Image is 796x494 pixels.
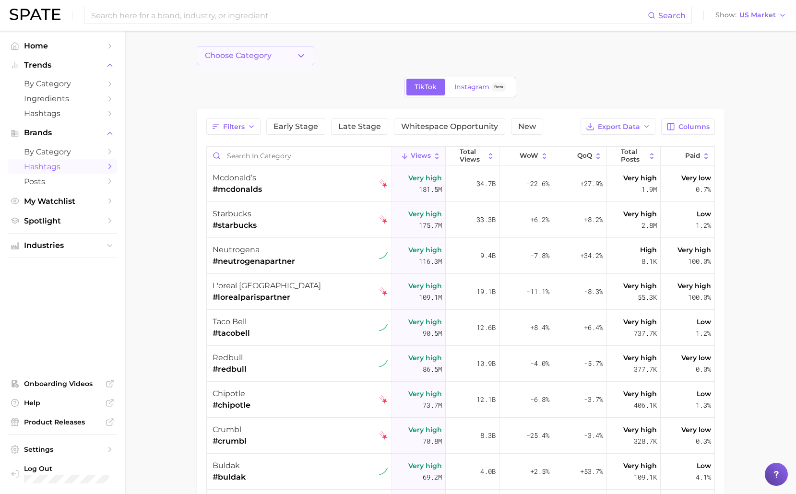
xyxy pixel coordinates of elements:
span: Very high [623,424,657,435]
span: Brands [24,129,101,137]
span: taco bell [213,317,247,326]
span: My Watchlist [24,197,101,206]
a: Help [8,396,117,410]
span: mcdonald’s [213,173,256,182]
span: 73.7m [423,400,442,411]
span: 0.7% [696,184,711,195]
span: Help [24,399,101,407]
button: crumbl#crumbltiktok falling starVery high70.8m8.3b-25.4%-3.4%Very high328.7kVery low0.3% [207,418,714,454]
span: 12.1b [476,394,496,405]
button: Brands [8,126,117,140]
span: Very high [408,280,442,292]
a: InstagramBeta [446,79,514,95]
span: crumbl [213,425,241,434]
span: by Category [24,79,101,88]
span: +34.2% [580,250,603,261]
span: -5.7% [584,358,603,369]
span: +53.7% [580,466,603,477]
span: 4.0b [480,466,496,477]
span: 2.8m [642,220,657,231]
a: Hashtags [8,159,117,174]
button: ShowUS Market [713,9,789,22]
span: Trends [24,61,101,70]
span: 109.1m [419,292,442,303]
span: Very low [681,424,711,435]
span: 33.3b [476,214,496,225]
img: tiktok sustained riser [379,251,388,260]
span: 4.1% [696,471,711,483]
span: #neutrogenapartner [213,256,295,267]
span: 70.8m [423,435,442,447]
span: Ingredients [24,94,101,103]
span: 19.1b [476,286,496,297]
span: Product Releases [24,418,101,426]
span: 90.5m [423,328,442,339]
span: #tacobell [213,328,250,339]
button: taco bell#tacobelltiktok sustained riserVery high90.5m12.6b+8.4%+6.4%Very high737.7kLow1.2% [207,310,714,346]
span: Whitespace Opportunity [401,123,498,130]
span: Very high [677,280,711,292]
span: #mcdonalds [213,184,262,195]
button: WoW [499,147,553,165]
span: Low [697,316,711,328]
span: Low [697,388,711,400]
a: by Category [8,144,117,159]
button: Columns [661,118,714,135]
span: Very low [681,352,711,364]
span: Very high [677,244,711,256]
span: -8.3% [584,286,603,297]
span: 1.2% [696,328,711,339]
img: tiktok falling star [379,215,388,224]
span: 86.5m [423,364,442,375]
span: #lorealparispartner [213,292,321,303]
span: Spotlight [24,216,101,225]
button: Export Data [581,118,655,135]
span: Export Data [598,123,640,131]
button: redbull#redbulltiktok sustained riserVery high86.5m10.9b-4.0%-5.7%Very high377.7kVery low0.0% [207,346,714,382]
span: Beta [494,83,503,91]
span: QoQ [577,152,592,160]
a: Home [8,38,117,53]
span: US Market [739,12,776,18]
span: Very high [623,280,657,292]
span: Early Stage [273,123,318,130]
span: New [518,123,536,130]
span: Hashtags [24,162,101,171]
span: 34.7b [476,178,496,189]
span: by Category [24,147,101,156]
span: Log Out [24,464,109,473]
span: Very high [408,208,442,220]
span: 377.7k [634,364,657,375]
span: Instagram [454,83,489,91]
button: Filters [206,118,261,135]
span: l'oreal [GEOGRAPHIC_DATA] [213,281,321,290]
span: 9.4b [480,250,496,261]
span: #chipotle [213,400,250,411]
span: Very high [623,172,657,184]
span: #crumbl [213,435,247,447]
a: Settings [8,442,117,457]
button: mcdonald’s#mcdonaldstiktok falling starVery high181.5m34.7b-22.6%+27.9%Very high1.9mVery low0.7% [207,166,714,202]
span: +2.5% [530,466,549,477]
span: -3.7% [584,394,603,405]
img: tiktok falling star [379,287,388,296]
span: 175.7m [419,220,442,231]
span: -4.0% [530,358,549,369]
button: chipotle#chipotletiktok falling starVery high73.7m12.1b-6.8%-3.7%Very high406.1kLow1.3% [207,382,714,418]
button: Total Views [446,147,499,165]
span: 8.3b [480,430,496,441]
img: tiktok falling star [379,395,388,404]
span: Very high [408,460,442,471]
a: Log out. Currently logged in with e-mail yzhan@estee.com. [8,461,117,486]
span: Paid [685,152,700,160]
span: -22.6% [526,178,549,189]
span: Very high [408,316,442,328]
span: 406.1k [634,400,657,411]
span: 55.3k [638,292,657,303]
span: +6.4% [584,322,603,333]
span: Very high [623,316,657,328]
button: buldak#buldaktiktok sustained riserVery high69.2m4.0b+2.5%+53.7%Very high109.1kLow4.1% [207,454,714,490]
span: Very high [408,388,442,400]
span: 0.3% [696,435,711,447]
span: +6.2% [530,214,549,225]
